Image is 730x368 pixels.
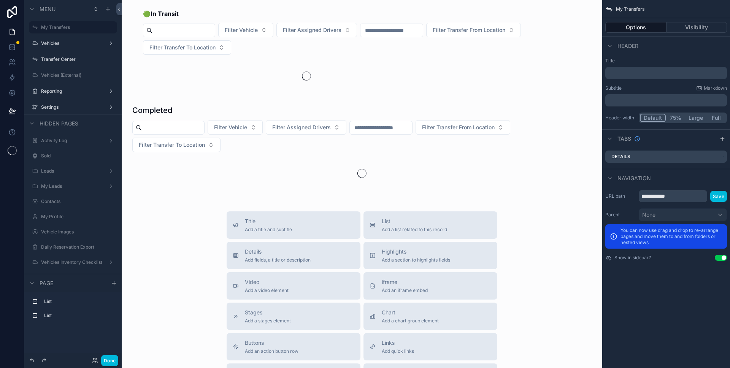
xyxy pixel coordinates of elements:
[41,229,113,235] label: Vehicle Images
[617,174,651,182] span: Navigation
[605,67,727,79] div: scrollable content
[41,214,113,220] label: My Profile
[605,58,727,64] label: Title
[382,348,414,354] span: Add quick links
[382,227,447,233] span: Add a list related to this record
[41,72,113,78] label: Vehicles (External)
[382,318,439,324] span: Add a chart group element
[41,244,113,250] label: Daily Reservation Export
[227,211,360,239] button: TitleAdd a title and subtitle
[605,94,727,106] div: scrollable content
[41,183,102,189] label: My Leads
[616,6,644,12] span: My Transfers
[41,138,102,144] label: Activity Log
[640,114,666,122] button: Default
[363,211,497,239] button: ListAdd a list related to this record
[41,88,102,94] label: Reporting
[40,279,53,287] span: Page
[40,120,78,127] span: Hidden pages
[245,278,289,286] span: Video
[41,198,113,205] label: Contacts
[363,333,497,360] button: LinksAdd quick links
[382,248,450,255] span: Highlights
[41,24,113,30] label: My Transfers
[382,217,447,225] span: List
[227,272,360,300] button: VideoAdd a video element
[382,287,428,293] span: Add an iframe embed
[24,292,122,329] div: scrollable content
[363,272,497,300] button: iframeAdd an iframe embed
[245,287,289,293] span: Add a video element
[605,193,636,199] label: URL path
[710,191,727,202] button: Save
[617,135,631,143] span: Tabs
[611,154,630,160] label: Details
[227,333,360,360] button: ButtonsAdd an action button row
[620,227,722,246] p: You can now use drag and drop to re-arrange pages and move them to and from folders or nested views
[245,339,298,347] span: Buttons
[245,257,311,263] span: Add fields, a title or description
[227,242,360,269] button: DetailsAdd fields, a title or description
[41,104,102,110] label: Settings
[666,114,685,122] button: 75%
[41,56,113,62] label: Transfer Center
[41,40,102,46] label: Vehicles
[382,278,428,286] span: iframe
[41,168,102,174] label: Leads
[101,355,118,366] button: Done
[382,309,439,316] span: Chart
[667,22,727,33] button: Visibility
[363,303,497,330] button: ChartAdd a chart group element
[382,339,414,347] span: Links
[642,211,655,219] span: None
[41,259,102,265] label: Vehicles Inventory Checklist
[605,22,667,33] button: Options
[245,318,291,324] span: Add a stages element
[685,114,706,122] button: Large
[704,85,727,91] span: Markdown
[40,5,56,13] span: Menu
[617,42,638,50] span: Header
[245,348,298,354] span: Add an action button row
[605,212,636,218] label: Parent
[227,303,360,330] button: StagesAdd a stages element
[44,312,111,319] label: List
[382,257,450,263] span: Add a section to highlights fields
[245,248,311,255] span: Details
[605,85,622,91] label: Subtitle
[706,114,726,122] button: Full
[44,298,111,305] label: List
[363,242,497,269] button: HighlightsAdd a section to highlights fields
[245,309,291,316] span: Stages
[245,217,292,225] span: Title
[605,115,636,121] label: Header width
[614,255,651,261] label: Show in sidebar?
[41,153,113,159] label: Sold
[696,85,727,91] a: Markdown
[639,208,727,221] button: None
[245,227,292,233] span: Add a title and subtitle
